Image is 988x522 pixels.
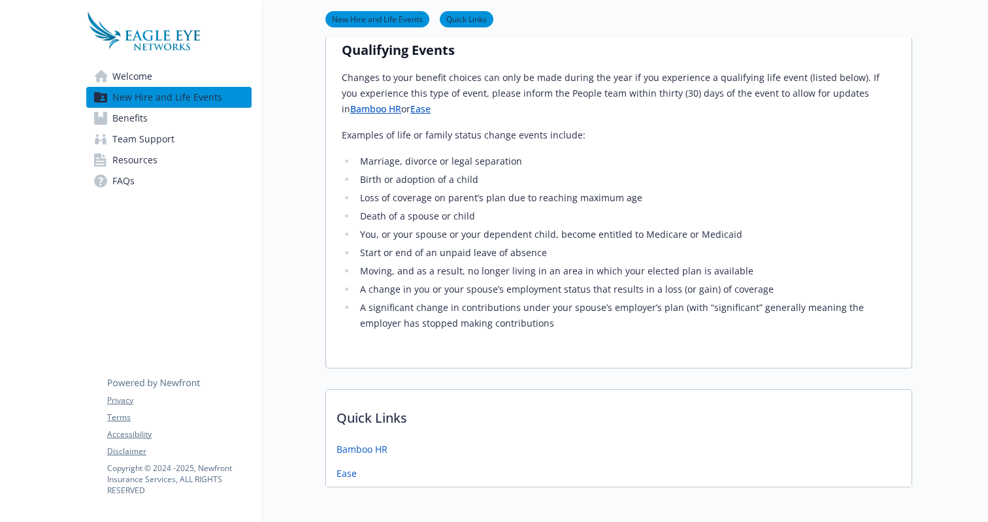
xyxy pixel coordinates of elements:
[342,41,455,59] strong: Qualifying Events
[112,150,157,171] span: Resources
[337,442,387,456] a: Bamboo HR
[112,108,148,129] span: Benefits
[326,390,912,438] p: Quick Links
[356,245,896,261] li: Start or end of an unpaid leave of absence
[356,208,896,224] li: Death of a spouse or child
[107,412,251,423] a: Terms
[356,154,896,169] li: Marriage, divorce or legal separation
[86,129,252,150] a: Team Support
[350,103,401,115] a: Bamboo HR
[86,171,252,191] a: FAQs
[86,87,252,108] a: New Hire and Life Events
[107,395,251,406] a: Privacy
[325,12,429,25] a: New Hire and Life Events
[356,227,896,242] li: You, or your spouse or your dependent child, become entitled to Medicare or Medicaid
[410,103,431,115] a: Ease
[112,87,222,108] span: New Hire and Life Events
[440,12,493,25] a: Quick Links
[356,190,896,206] li: Loss of coverage on parent’s plan due to reaching maximum age
[342,70,896,117] p: Changes to your benefit choices can only be made during the year if you experience a qualifying l...
[356,282,896,297] li: A change in you or your spouse’s employment status that results in a loss (or gain) of coverage
[107,429,251,440] a: Accessibility
[337,466,357,480] a: Ease
[112,129,174,150] span: Team Support
[86,150,252,171] a: Resources
[107,463,251,496] p: Copyright © 2024 - 2025 , Newfront Insurance Services, ALL RIGHTS RESERVED
[342,127,896,143] p: Examples of life or family status change events include:
[356,300,896,331] li: A significant change in contributions under your spouse’s employer’s plan (with “significant” gen...
[356,263,896,279] li: Moving, and as a result, no longer living in an area in which your elected plan is available
[112,171,135,191] span: FAQs
[107,446,251,457] a: Disclaimer
[86,66,252,87] a: Welcome
[112,66,152,87] span: Welcome
[356,172,896,188] li: Birth or adoption of a child
[86,108,252,129] a: Benefits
